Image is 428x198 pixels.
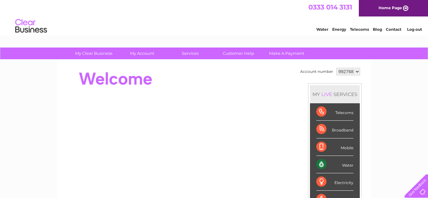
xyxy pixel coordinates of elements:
[316,103,353,121] div: Telecoms
[260,48,313,59] a: Make A Payment
[386,27,401,32] a: Contact
[310,85,360,103] div: MY SERVICES
[15,16,47,36] img: logo.png
[316,138,353,156] div: Mobile
[316,121,353,138] div: Broadband
[316,27,328,32] a: Water
[407,27,422,32] a: Log out
[350,27,369,32] a: Telecoms
[68,48,120,59] a: My Clear Business
[332,27,346,32] a: Energy
[299,66,335,77] td: Account number
[373,27,382,32] a: Blog
[316,173,353,191] div: Electricity
[320,91,333,97] div: LIVE
[64,3,364,31] div: Clear Business is a trading name of Verastar Limited (registered in [GEOGRAPHIC_DATA] No. 3667643...
[116,48,168,59] a: My Account
[308,3,352,11] a: 0333 014 3131
[212,48,265,59] a: Customer Help
[316,156,353,173] div: Water
[164,48,216,59] a: Services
